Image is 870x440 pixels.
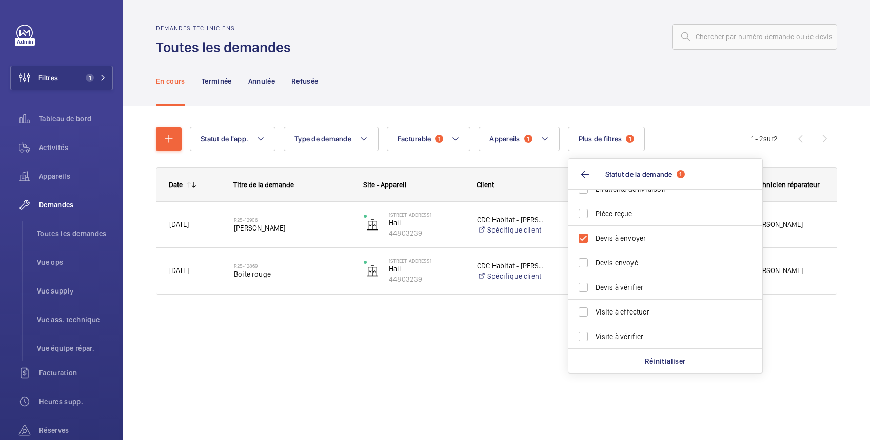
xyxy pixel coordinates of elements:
span: 1 - 2 2 [751,135,778,142]
p: 44803239 [389,274,464,284]
span: Statut de la demande [605,170,673,178]
span: 1 [626,135,634,143]
p: Hall [389,264,464,274]
div: Press SPACE to select this row. [156,202,837,248]
span: Activités [39,142,113,153]
span: Vue supply [37,286,113,296]
span: Devis à vérifier [596,282,737,292]
span: 1 [677,170,685,178]
span: Site - Appareil [363,181,406,189]
p: [STREET_ADDRESS] [389,212,464,218]
p: Hall [389,218,464,228]
span: Type de demande [294,135,351,143]
span: sur [763,135,774,143]
span: Toutes les demandes [37,228,113,239]
span: 1 [524,135,532,143]
span: Visite à vérifier [596,331,737,342]
span: Devis envoyé [596,258,737,268]
p: CDC Habitat - [PERSON_NAME] [477,215,545,225]
span: [PERSON_NAME] [753,265,824,277]
span: Vue ops [37,257,113,267]
span: Devis à envoyer [596,233,737,243]
span: Appareils [39,171,113,181]
p: En cours [156,76,185,87]
h1: Toutes les demandes [156,38,297,57]
span: [PERSON_NAME] [753,219,824,231]
span: Vue ass. technique [37,315,113,325]
span: Boite rouge [234,269,350,279]
span: Titre de la demande [233,181,294,189]
button: Type de demande [284,127,379,151]
p: Terminée [202,76,232,87]
span: Statut de l'app. [201,135,248,143]
a: Spécifique client [477,225,545,235]
span: 1 [435,135,443,143]
span: Filtres [38,73,58,83]
span: Technicien réparateur [752,181,820,189]
img: elevator.svg [366,219,379,231]
span: Facturation [39,368,113,378]
p: Refusée [291,76,318,87]
span: Visite à effectuer [596,307,737,317]
span: Tableau de bord [39,114,113,124]
h2: R25-12869 [234,263,350,269]
button: Statut de l'app. [190,127,275,151]
div: Press SPACE to select this row. [156,248,837,294]
h2: Demandes techniciens [156,25,297,32]
span: Pièce reçue [596,208,737,219]
p: 44803239 [389,228,464,238]
span: Réserves [39,425,113,435]
h2: R25-12906 [234,217,350,223]
p: Annulée [248,76,275,87]
button: Plus de filtres1 [568,127,645,151]
p: CDC Habitat - [PERSON_NAME] [477,261,545,271]
span: Vue équipe répar. [37,343,113,353]
p: Réinitialiser [645,356,686,366]
span: Appareils [489,135,520,143]
span: Heures supp. [39,396,113,407]
div: Date [169,181,183,189]
span: Client [477,181,494,189]
span: Facturable [398,135,431,143]
span: Demandes [39,200,113,210]
button: Appareils1 [479,127,559,151]
a: Spécifique client [477,271,545,281]
button: Filtres1 [10,66,113,90]
img: elevator.svg [366,265,379,277]
p: [STREET_ADDRESS] [389,258,464,264]
span: [DATE] [169,220,189,228]
span: [PERSON_NAME] [234,223,350,233]
input: Chercher par numéro demande ou de devis [672,24,837,50]
span: Plus de filtres [579,135,622,143]
span: 1 [86,74,94,82]
button: Statut de la demande1 [568,159,762,190]
button: Facturable1 [387,127,471,151]
span: [DATE] [169,266,189,275]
